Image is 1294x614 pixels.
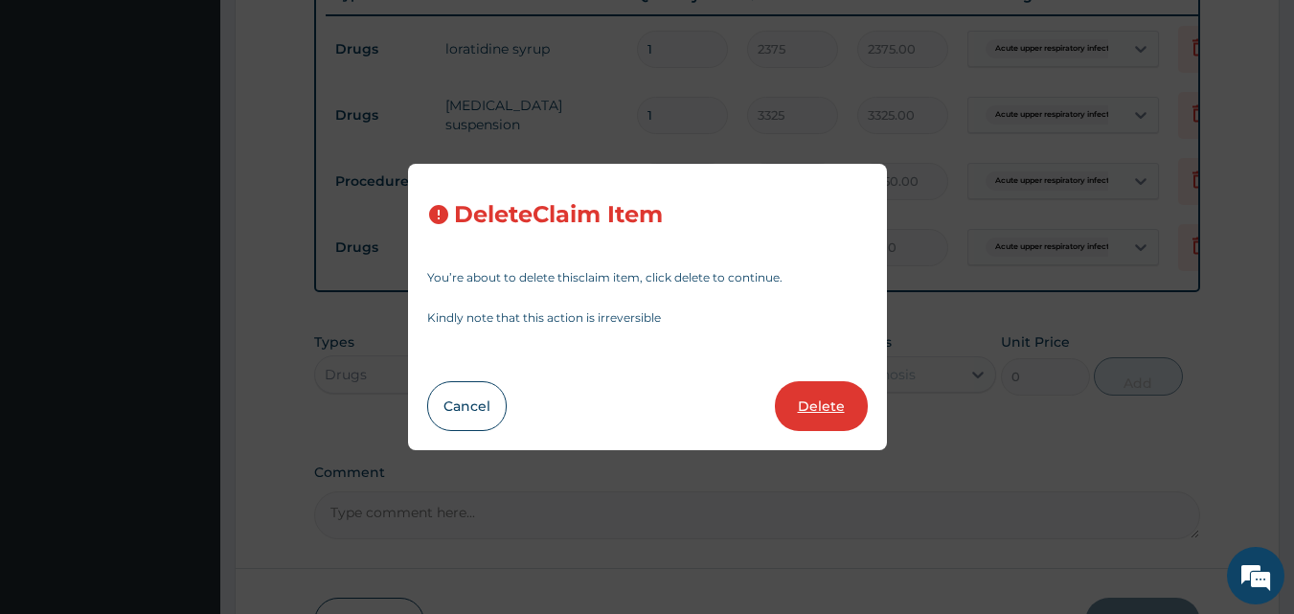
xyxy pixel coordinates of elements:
[10,410,365,477] textarea: Type your message and hit 'Enter'
[100,107,322,132] div: Chat with us now
[427,312,868,324] p: Kindly note that this action is irreversible
[454,202,663,228] h3: Delete Claim Item
[427,381,507,431] button: Cancel
[111,185,264,378] span: We're online!
[775,381,868,431] button: Delete
[35,96,78,144] img: d_794563401_company_1708531726252_794563401
[427,272,868,284] p: You’re about to delete this claim item , click delete to continue.
[314,10,360,56] div: Minimize live chat window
